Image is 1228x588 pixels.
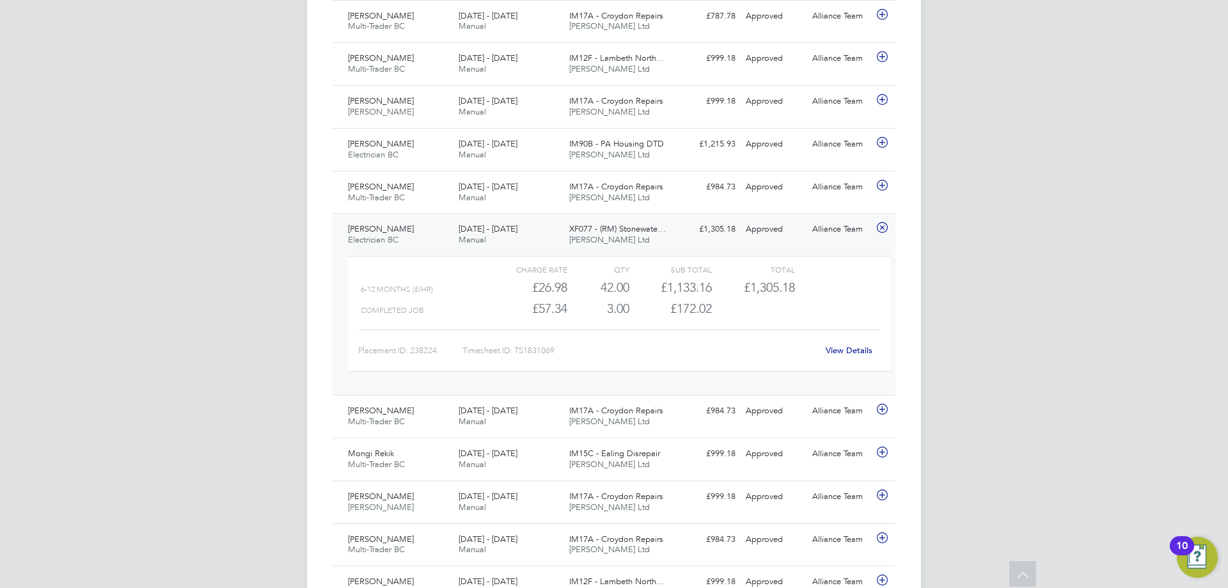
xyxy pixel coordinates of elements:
[712,262,794,277] div: Total
[629,298,712,319] div: £172.02
[459,502,486,513] span: Manual
[348,502,414,513] span: [PERSON_NAME]
[569,20,650,31] span: [PERSON_NAME] Ltd
[1176,546,1188,562] div: 10
[569,448,660,459] span: IM15C - Ealing Disrepair
[348,459,405,470] span: Multi-Trader BC
[459,10,517,21] span: [DATE] - [DATE]
[361,306,424,315] span: Completed job
[459,448,517,459] span: [DATE] - [DATE]
[569,95,663,106] span: IM17A - Croydon Repairs
[807,401,874,422] div: Alliance Team
[744,280,795,295] span: £1,305.18
[569,459,650,470] span: [PERSON_NAME] Ltd
[348,10,414,21] span: [PERSON_NAME]
[569,149,650,160] span: [PERSON_NAME] Ltd
[485,262,567,277] div: Charge rate
[741,219,807,240] div: Approved
[674,48,741,69] div: £999.18
[569,502,650,513] span: [PERSON_NAME] Ltd
[807,134,874,155] div: Alliance Team
[348,95,414,106] span: [PERSON_NAME]
[459,63,486,74] span: Manual
[741,91,807,112] div: Approved
[807,529,874,550] div: Alliance Team
[348,20,405,31] span: Multi-Trader BC
[459,20,486,31] span: Manual
[361,285,433,294] span: 6-12 Months (£/HR)
[459,544,486,555] span: Manual
[348,106,414,117] span: [PERSON_NAME]
[459,106,486,117] span: Manual
[674,443,741,465] div: £999.18
[567,298,629,319] div: 3.00
[569,534,663,544] span: IM17A - Croydon Repairs
[459,149,486,160] span: Manual
[348,544,405,555] span: Multi-Trader BC
[674,529,741,550] div: £984.73
[459,52,517,63] span: [DATE] - [DATE]
[741,443,807,465] div: Approved
[807,177,874,198] div: Alliance Team
[674,401,741,422] div: £984.73
[459,576,517,587] span: [DATE] - [DATE]
[629,262,712,277] div: Sub Total
[569,181,663,192] span: IM17A - Croydon Repairs
[348,149,398,160] span: Electrician BC
[807,48,874,69] div: Alliance Team
[348,576,414,587] span: [PERSON_NAME]
[348,405,414,416] span: [PERSON_NAME]
[741,401,807,422] div: Approved
[459,181,517,192] span: [DATE] - [DATE]
[462,340,817,361] div: Timesheet ID: TS1831069
[674,219,741,240] div: £1,305.18
[674,177,741,198] div: £984.73
[567,277,629,298] div: 42.00
[348,234,398,245] span: Electrician BC
[348,448,394,459] span: Mongi Rekik
[348,63,405,74] span: Multi-Trader BC
[348,181,414,192] span: [PERSON_NAME]
[348,491,414,502] span: [PERSON_NAME]
[569,223,666,234] span: XF077 - (RM) Stonewate…
[674,134,741,155] div: £1,215.93
[348,138,414,149] span: [PERSON_NAME]
[807,6,874,27] div: Alliance Team
[569,576,665,587] span: IM12F - Lambeth North…
[569,106,650,117] span: [PERSON_NAME] Ltd
[459,95,517,106] span: [DATE] - [DATE]
[348,192,405,203] span: Multi-Trader BC
[459,192,486,203] span: Manual
[348,52,414,63] span: [PERSON_NAME]
[459,234,486,245] span: Manual
[348,416,405,427] span: Multi-Trader BC
[741,48,807,69] div: Approved
[569,234,650,245] span: [PERSON_NAME] Ltd
[741,529,807,550] div: Approved
[485,298,567,319] div: £57.34
[459,138,517,149] span: [DATE] - [DATE]
[807,486,874,507] div: Alliance Team
[807,91,874,112] div: Alliance Team
[569,52,665,63] span: IM12F - Lambeth North…
[807,219,874,240] div: Alliance Team
[826,345,872,356] a: View Details
[485,277,567,298] div: £26.98
[459,223,517,234] span: [DATE] - [DATE]
[741,486,807,507] div: Approved
[629,277,712,298] div: £1,133.16
[459,416,486,427] span: Manual
[741,6,807,27] div: Approved
[348,534,414,544] span: [PERSON_NAME]
[674,91,741,112] div: £999.18
[674,486,741,507] div: £999.18
[569,63,650,74] span: [PERSON_NAME] Ltd
[569,138,664,149] span: IM90B - PA Housing DTD
[567,262,629,277] div: QTY
[459,459,486,470] span: Manual
[569,544,650,555] span: [PERSON_NAME] Ltd
[348,223,414,234] span: [PERSON_NAME]
[569,491,663,502] span: IM17A - Croydon Repairs
[807,443,874,465] div: Alliance Team
[358,340,462,361] div: Placement ID: 238224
